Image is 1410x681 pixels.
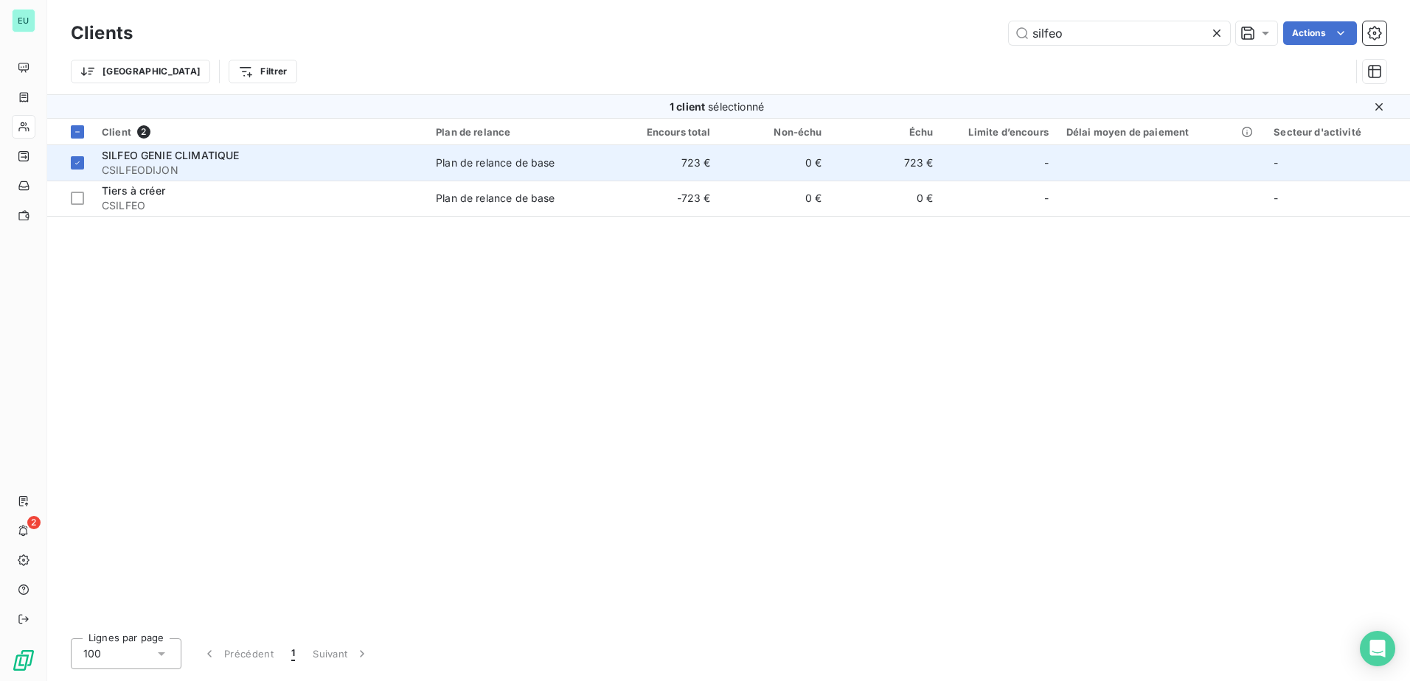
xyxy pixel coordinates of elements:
[617,126,711,138] div: Encours total
[436,126,599,138] div: Plan de relance
[670,100,705,113] span: 1 client
[102,149,239,161] span: SILFEO GENIE CLIMATIQUE
[608,181,720,216] td: -723 €
[608,145,720,181] td: 723 €
[729,126,822,138] div: Non-échu
[71,60,210,83] button: [GEOGRAPHIC_DATA]
[193,638,282,669] button: Précédent
[1274,126,1401,138] div: Secteur d'activité
[831,145,942,181] td: 723 €
[83,646,101,661] span: 100
[71,20,133,46] h3: Clients
[1283,21,1357,45] button: Actions
[282,638,304,669] button: 1
[27,516,41,529] span: 2
[1066,126,1256,138] div: Délai moyen de paiement
[304,638,378,669] button: Suivant
[720,181,831,216] td: 0 €
[102,163,418,178] span: CSILFEODIJON
[102,126,131,138] span: Client
[1274,192,1278,204] span: -
[831,181,942,216] td: 0 €
[137,125,150,139] span: 2
[12,9,35,32] div: EU
[12,649,35,672] img: Logo LeanPay
[291,646,295,661] span: 1
[229,60,296,83] button: Filtrer
[1274,156,1278,169] span: -
[102,198,418,213] span: CSILFEO
[436,191,555,206] div: Plan de relance de base
[720,145,831,181] td: 0 €
[436,156,555,170] div: Plan de relance de base
[708,100,764,113] span: sélectionné
[1044,191,1049,206] span: -
[951,126,1049,138] div: Limite d’encours
[840,126,934,138] div: Échu
[1044,156,1049,170] span: -
[1009,21,1230,45] input: Rechercher
[1360,631,1395,666] div: Open Intercom Messenger
[102,184,165,197] span: Tiers à créer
